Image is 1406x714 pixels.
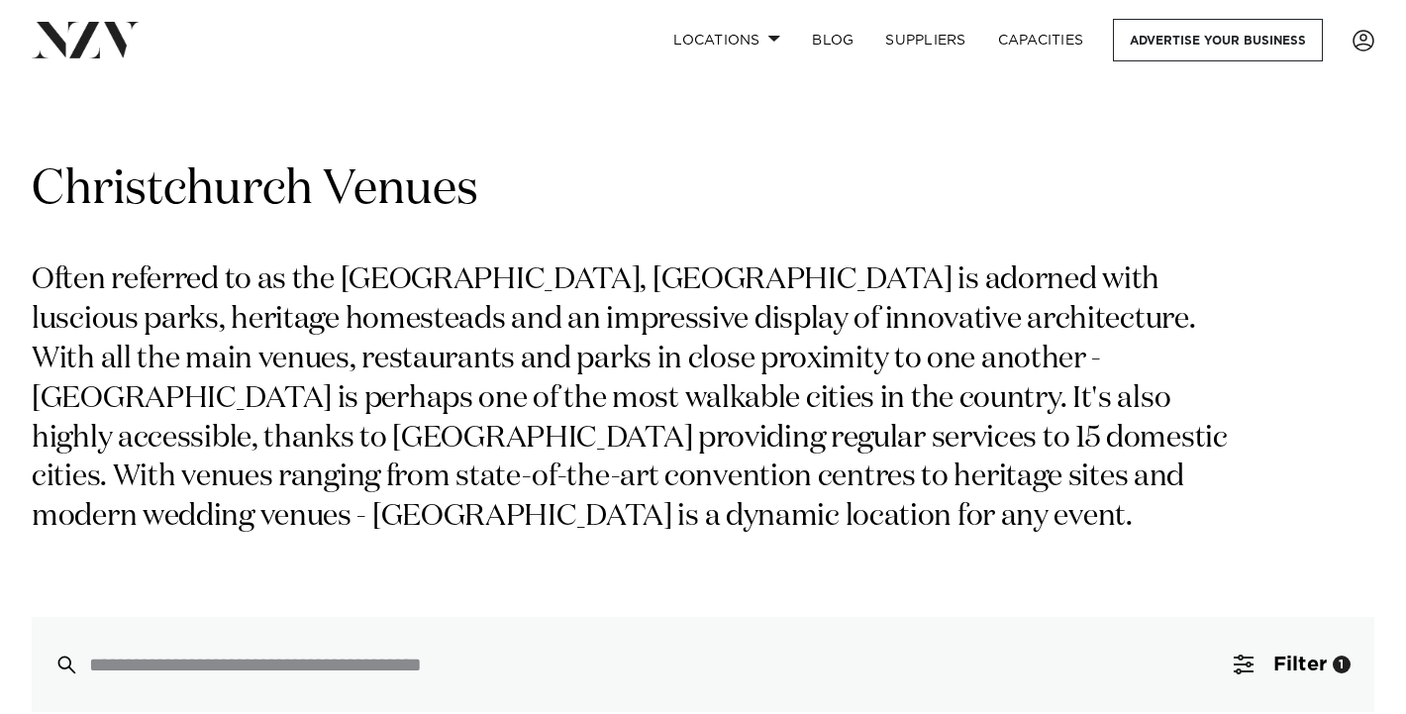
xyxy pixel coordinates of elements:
button: Filter1 [1210,617,1374,712]
img: nzv-logo.png [32,22,140,57]
h1: Christchurch Venues [32,159,1374,222]
a: Advertise your business [1113,19,1323,61]
p: Often referred to as the [GEOGRAPHIC_DATA], [GEOGRAPHIC_DATA] is adorned with luscious parks, her... [32,261,1255,538]
a: Capacities [982,19,1100,61]
a: BLOG [796,19,869,61]
a: Locations [657,19,796,61]
div: 1 [1333,656,1351,673]
a: SUPPLIERS [869,19,981,61]
span: Filter [1273,655,1327,674]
